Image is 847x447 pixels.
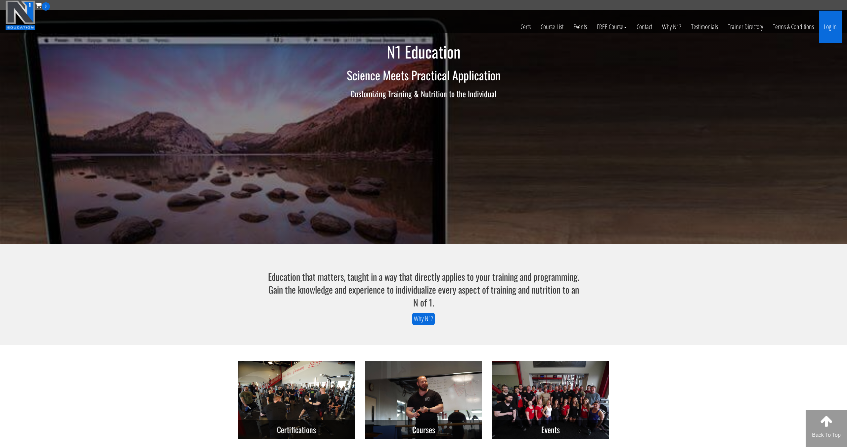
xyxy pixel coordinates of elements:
[492,361,609,439] img: n1-events
[768,11,819,43] a: Terms & Conditions
[230,43,617,61] h1: N1 Education
[412,313,435,325] a: Why N1?
[365,361,482,439] img: n1-courses
[805,431,847,439] p: Back To Top
[632,11,657,43] a: Contact
[266,270,581,309] h3: Education that matters, taught in a way that directly applies to your training and programming. G...
[238,420,355,439] h3: Certifications
[230,68,617,82] h2: Science Meets Practical Application
[238,361,355,439] img: n1-certifications
[819,11,842,43] a: Log In
[42,2,50,11] span: 0
[723,11,768,43] a: Trainer Directory
[35,1,50,10] a: 0
[230,89,617,98] h3: Customizing Training & Nutrition to the Individual
[686,11,723,43] a: Testimonials
[5,0,35,30] img: n1-education
[365,420,482,439] h3: Courses
[592,11,632,43] a: FREE Course
[515,11,536,43] a: Certs
[492,420,609,439] h3: Events
[657,11,686,43] a: Why N1?
[568,11,592,43] a: Events
[536,11,568,43] a: Course List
